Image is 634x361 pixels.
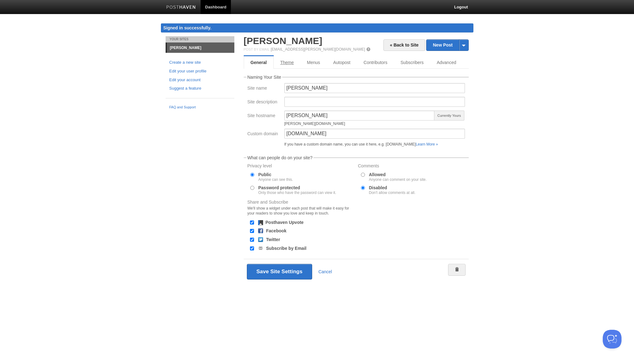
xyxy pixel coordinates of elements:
[247,75,282,79] legend: Naming Your Site
[258,237,263,242] img: twitter.png
[427,40,468,51] a: New Post
[430,56,463,69] a: Advanced
[258,228,263,233] img: facebook.png
[161,23,473,32] div: Signed in successfully.
[247,86,281,92] label: Site name
[266,237,280,242] label: Twitter
[357,56,394,69] a: Contributors
[247,131,281,137] label: Custom domain
[247,156,314,160] legend: What can people do on your site?
[416,142,438,146] a: Learn More »
[169,68,231,75] a: Edit your user profile
[169,77,231,83] a: Edit your account
[603,330,622,349] iframe: Help Scout Beacon - Open
[244,56,274,69] a: General
[166,36,234,42] li: Your Sites
[266,220,304,225] label: Posthaven Upvote
[284,122,435,126] div: [PERSON_NAME][DOMAIN_NAME]
[166,5,196,10] img: Posthaven-bar
[167,43,234,53] a: [PERSON_NAME]
[244,36,322,46] a: [PERSON_NAME]
[244,47,270,51] span: Post by Email
[271,47,365,52] a: [EMAIL_ADDRESS][PERSON_NAME][DOMAIN_NAME]
[247,200,354,217] label: Share and Subscribe
[318,269,332,274] a: Cancel
[247,164,354,170] label: Privacy level
[300,56,327,69] a: Menus
[369,185,416,195] label: Disabled
[394,56,430,69] a: Subscribers
[247,206,354,216] div: We'll show a widget under each post that will make it easy for your readers to show you love and ...
[266,246,307,250] label: Subscribe by Email
[258,172,293,181] label: Public
[169,105,231,110] a: FAQ and Support
[369,172,427,181] label: Allowed
[358,164,465,170] label: Comments
[266,229,287,233] label: Facebook
[369,191,416,195] div: Don't allow comments at all.
[327,56,357,69] a: Autopost
[284,142,465,146] div: If you have a custom domain name, you can use it here, e.g. [DOMAIN_NAME]
[434,111,464,121] span: Currently Yours
[383,39,425,51] a: « Back to Site
[247,264,312,279] button: Save Site Settings
[274,56,301,69] a: Theme
[247,113,281,119] label: Site hostname
[169,85,231,92] a: Suggest a feature
[169,59,231,66] a: Create a new site
[258,178,293,181] div: Anyone can see this.
[247,100,281,106] label: Site description
[258,191,336,195] div: Only those who have the password can view it.
[369,178,427,181] div: Anyone can comment on your site.
[258,185,336,195] label: Password protected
